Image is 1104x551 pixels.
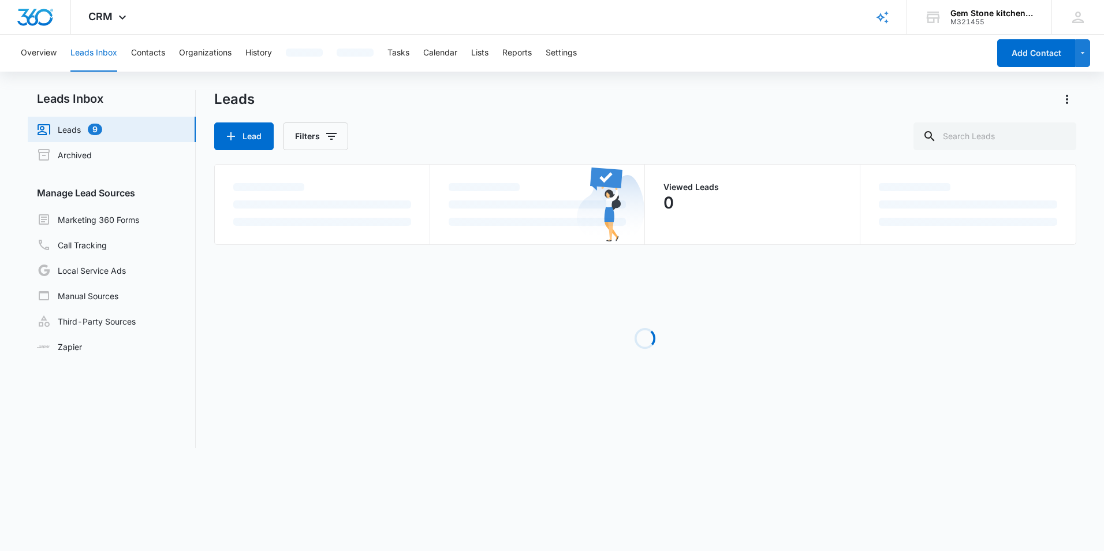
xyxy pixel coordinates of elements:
[37,148,92,162] a: Archived
[214,91,255,108] h1: Leads
[19,76,24,84] span: ⊘
[546,35,577,72] button: Settings
[131,35,165,72] button: Contacts
[423,35,457,72] button: Calendar
[283,122,348,150] button: Filters
[387,35,409,72] button: Tasks
[103,71,162,88] a: Learn More
[19,29,162,68] p: You can now set up manual and third-party lead sources, right from the Leads Inbox.
[37,122,102,136] a: Leads9
[28,186,196,200] h3: Manage Lead Sources
[37,341,82,353] a: Zapier
[37,213,139,226] a: Marketing 360 Forms
[1058,90,1076,109] button: Actions
[37,314,136,328] a: Third-Party Sources
[245,35,272,72] button: History
[997,39,1075,67] button: Add Contact
[214,122,274,150] button: Lead
[37,263,126,277] a: Local Service Ads
[502,35,532,72] button: Reports
[19,76,64,84] a: Hide these tips
[663,183,841,191] p: Viewed Leads
[88,10,113,23] span: CRM
[663,193,674,212] p: 0
[37,289,118,303] a: Manual Sources
[471,35,488,72] button: Lists
[28,90,196,107] h2: Leads Inbox
[950,9,1035,18] div: account name
[179,35,232,72] button: Organizations
[37,238,107,252] a: Call Tracking
[950,18,1035,26] div: account id
[19,9,162,24] h3: Set up more lead sources
[21,35,57,72] button: Overview
[913,122,1076,150] input: Search Leads
[70,35,117,72] button: Leads Inbox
